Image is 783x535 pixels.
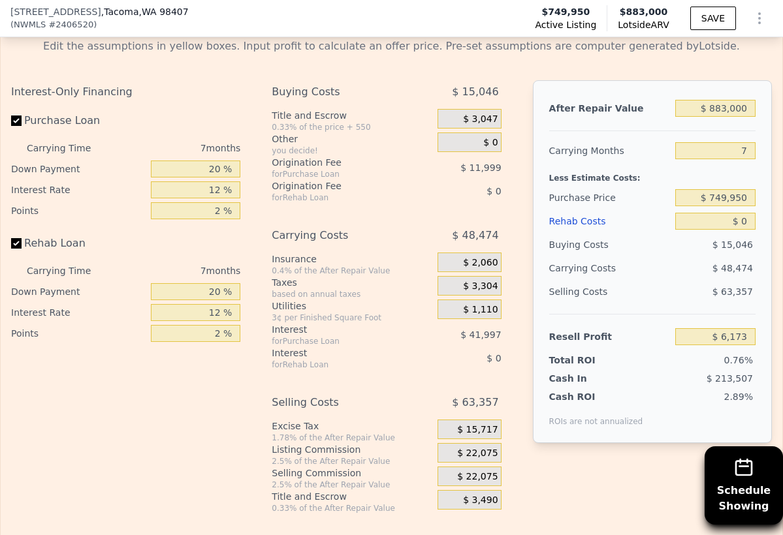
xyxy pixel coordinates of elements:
[487,186,501,196] span: $ 0
[483,137,498,149] span: $ 0
[549,354,624,367] div: Total ROI
[457,424,498,436] span: $ 15,717
[272,156,406,169] div: Origination Fee
[272,323,406,336] div: Interest
[542,5,590,18] span: $749,950
[110,138,241,159] div: 7 months
[549,256,624,280] div: Carrying Costs
[272,132,432,145] div: Other
[11,281,146,302] div: Down Payment
[620,7,668,17] span: $883,000
[11,179,146,200] div: Interest Rate
[272,252,432,266] div: Insurance
[746,5,773,31] button: Show Options
[101,5,189,18] span: , Tacoma
[549,97,670,120] div: After Repair Value
[724,391,753,402] span: 2.89%
[272,109,432,122] div: Title and Escrow
[712,263,753,273] span: $ 48,474
[272,289,432,299] div: based on annual taxes
[549,233,670,256] div: Buying Costs
[463,495,498,506] span: $ 3,490
[272,420,432,433] div: Excise Tax
[549,139,670,162] div: Carrying Months
[549,209,670,233] div: Rehab Costs
[463,257,498,269] span: $ 2,060
[272,224,406,247] div: Carrying Costs
[272,313,432,323] div: 3¢ per Finished Square Foot
[11,80,240,104] div: Interest-Only Financing
[139,7,189,17] span: , WA 98407
[272,179,406,192] div: Origination Fee
[272,480,432,490] div: 2.5% of the After Repair Value
[272,80,406,104] div: Buying Costs
[452,224,498,247] span: $ 48,474
[27,138,105,159] div: Carrying Time
[11,200,146,221] div: Points
[272,490,432,503] div: Title and Escrow
[11,38,772,54] div: Edit the assumptions in yellow boxes. Input profit to calculate an offer price. Pre-set assumptio...
[549,325,670,348] div: Resell Profit
[272,169,406,179] div: for Purchase Loan
[549,186,670,209] div: Purchase Price
[460,162,501,173] span: $ 11,999
[272,122,432,132] div: 0.33% of the price + 550
[272,266,432,276] div: 0.4% of the After Repair Value
[457,471,498,483] span: $ 22,075
[11,159,146,179] div: Down Payment
[549,403,643,427] div: ROIs are not annualized
[463,281,498,292] span: $ 3,304
[272,299,432,313] div: Utilities
[549,280,670,303] div: Selling Costs
[272,346,406,359] div: Interest
[11,238,22,249] input: Rehab Loan
[272,456,432,466] div: 2.5% of the After Repair Value
[463,304,498,316] span: $ 1,110
[463,114,498,125] span: $ 3,047
[272,359,406,370] div: for Rehab Loan
[549,162,756,186] div: Less Estimate Costs:
[10,5,101,18] span: [STREET_ADDRESS]
[272,391,406,414] div: Selling Costs
[48,18,93,31] span: # 2406520
[272,503,432,513] div: 0.33% of the After Repair Value
[712,239,753,250] span: $ 15,046
[11,109,146,132] label: Purchase Loan
[11,115,22,126] input: Purchase Loan
[487,353,501,363] span: $ 0
[452,391,498,414] span: $ 63,357
[272,443,432,456] div: Listing Commission
[11,232,146,255] label: Rehab Loan
[11,302,146,323] div: Interest Rate
[712,286,753,297] span: $ 63,357
[272,145,432,156] div: you decide!
[618,18,669,31] span: Lotside ARV
[705,446,783,525] button: ScheduleShowing
[27,260,105,281] div: Carrying Time
[535,18,596,31] span: Active Listing
[549,372,624,385] div: Cash In
[110,260,241,281] div: 7 months
[690,7,736,30] button: SAVE
[11,323,146,344] div: Points
[272,466,432,480] div: Selling Commission
[272,336,406,346] div: for Purchase Loan
[707,373,753,384] span: $ 213,507
[452,80,498,104] span: $ 15,046
[14,18,46,31] span: NWMLS
[272,433,432,443] div: 1.78% of the After Repair Value
[272,192,406,203] div: for Rehab Loan
[549,390,643,403] div: Cash ROI
[460,329,501,340] span: $ 41,997
[457,448,498,459] span: $ 22,075
[10,18,97,31] div: ( )
[272,276,432,289] div: Taxes
[724,355,753,365] span: 0.76%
